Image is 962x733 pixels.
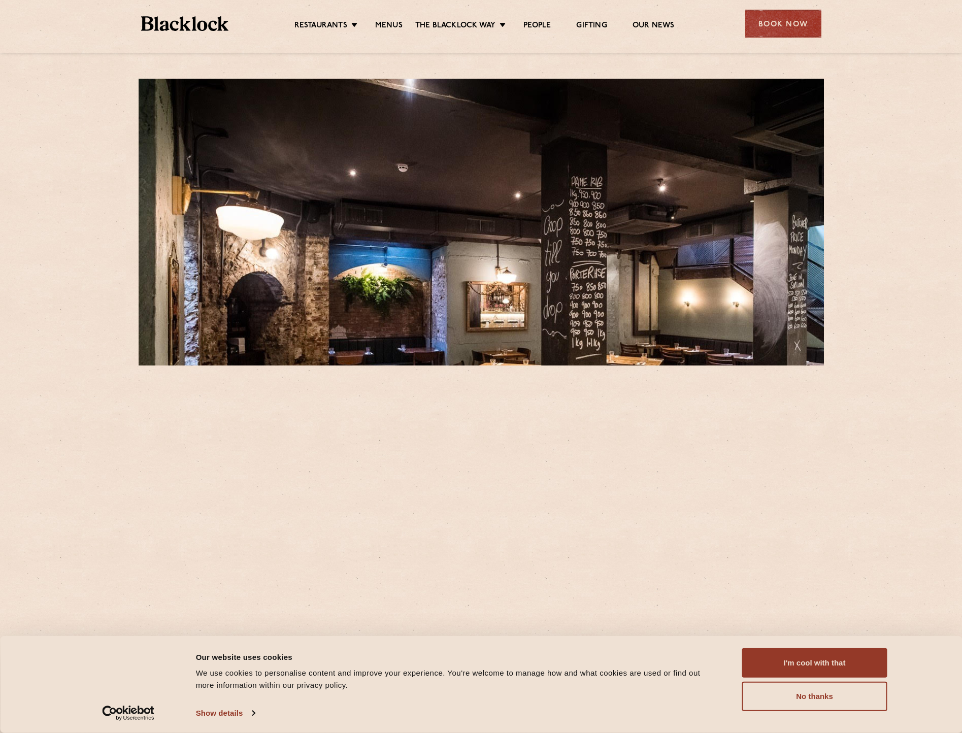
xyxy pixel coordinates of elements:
[141,16,229,31] img: BL_Textured_Logo-footer-cropped.svg
[745,10,821,38] div: Book Now
[633,21,675,32] a: Our News
[196,651,719,663] div: Our website uses cookies
[742,648,887,678] button: I'm cool with that
[375,21,403,32] a: Menus
[415,21,495,32] a: The Blacklock Way
[523,21,551,32] a: People
[742,682,887,711] button: No thanks
[294,21,347,32] a: Restaurants
[196,667,719,691] div: We use cookies to personalise content and improve your experience. You're welcome to manage how a...
[196,706,255,721] a: Show details
[576,21,607,32] a: Gifting
[84,706,173,721] a: Usercentrics Cookiebot - opens in a new window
